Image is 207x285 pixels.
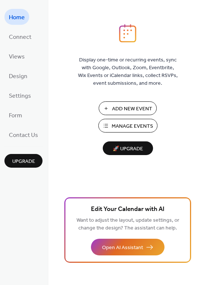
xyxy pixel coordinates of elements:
[4,48,29,64] a: Views
[98,119,157,133] button: Manage Events
[102,244,143,252] span: Open AI Assistant
[112,123,153,130] span: Manage Events
[12,158,35,165] span: Upgrade
[9,90,31,102] span: Settings
[119,24,136,43] img: logo_icon.svg
[4,28,36,44] a: Connect
[9,51,25,63] span: Views
[9,130,38,141] span: Contact Us
[9,71,27,82] span: Design
[91,204,164,215] span: Edit Your Calendar with AI
[4,9,29,25] a: Home
[4,127,43,142] a: Contact Us
[77,215,179,233] span: Want to adjust the layout, update settings, or change the design? The assistant can help.
[99,101,157,115] button: Add New Event
[4,87,35,103] a: Settings
[78,56,178,87] span: Display one-time or recurring events, sync with Google, Outlook, Zoom, Eventbrite, Wix Events or ...
[103,141,153,155] button: 🚀 Upgrade
[91,239,164,255] button: Open AI Assistant
[107,144,149,154] span: 🚀 Upgrade
[9,31,31,43] span: Connect
[9,12,25,23] span: Home
[4,107,27,123] a: Form
[112,105,152,113] span: Add New Event
[9,110,22,121] span: Form
[4,154,43,168] button: Upgrade
[4,68,32,84] a: Design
